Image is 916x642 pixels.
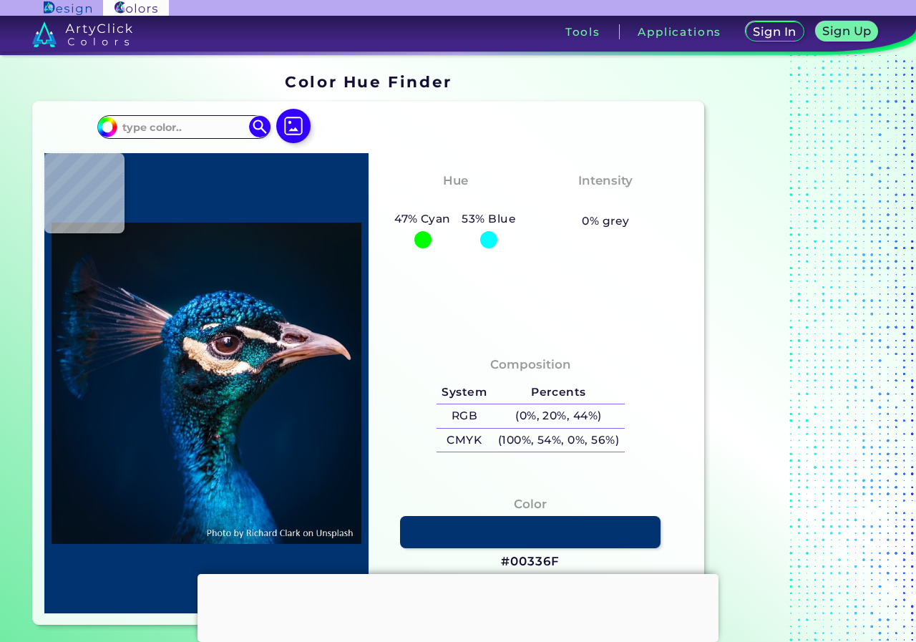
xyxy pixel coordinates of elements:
[492,381,625,404] h5: Percents
[437,381,492,404] h5: System
[437,404,492,428] h5: RGB
[490,354,571,375] h4: Composition
[824,26,869,37] h5: Sign Up
[710,68,889,631] iframe: Advertisement
[276,109,311,143] img: icon picture
[32,21,133,47] img: logo_artyclick_colors_white.svg
[578,170,633,191] h4: Intensity
[437,429,492,452] h5: CMYK
[492,404,625,428] h5: (0%, 20%, 44%)
[582,212,629,230] h5: 0% grey
[389,210,456,228] h5: 47% Cyan
[638,26,721,37] h3: Applications
[285,71,452,92] h1: Color Hue Finder
[501,553,560,570] h3: #00336F
[44,1,92,15] img: ArtyClick Design logo
[514,494,547,515] h4: Color
[575,193,637,210] h3: Vibrant
[443,170,468,191] h4: Hue
[748,22,802,41] a: Sign In
[492,429,625,452] h5: (100%, 54%, 0%, 56%)
[817,22,876,41] a: Sign Up
[755,26,795,37] h5: Sign In
[249,116,271,137] img: icon search
[457,210,522,228] h5: 53% Blue
[565,26,600,37] h3: Tools
[52,160,361,607] img: img_pavlin.jpg
[414,193,495,210] h3: Cyan-Blue
[198,574,718,638] iframe: Advertisement
[117,117,250,137] input: type color..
